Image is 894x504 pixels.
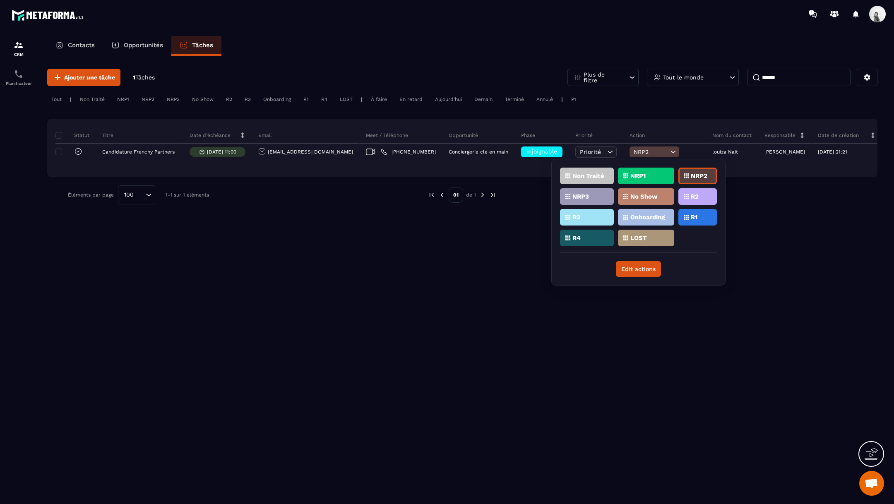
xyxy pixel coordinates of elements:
[630,132,645,139] p: Action
[367,94,391,104] div: À faire
[361,96,363,102] p: |
[818,132,859,139] p: Date de création
[299,94,313,104] div: R1
[258,132,272,139] p: Email
[691,173,707,179] p: NRP2
[818,149,847,155] p: [DATE] 21:21
[137,190,144,199] input: Search for option
[133,74,155,82] p: 1
[113,94,133,104] div: NRP1
[68,41,95,49] p: Contacts
[764,149,805,155] p: [PERSON_NAME]
[449,149,508,155] p: Conciergerie clé en main
[489,191,497,199] img: next
[12,7,86,23] img: logo
[171,36,221,56] a: Tâches
[240,94,255,104] div: R3
[102,132,113,139] p: Titre
[764,132,795,139] p: Responsable
[121,190,137,199] span: 100
[572,214,580,220] p: R3
[188,94,218,104] div: No Show
[438,191,446,199] img: prev
[70,96,72,102] p: |
[449,187,463,203] p: 01
[222,94,236,104] div: R2
[470,94,497,104] div: Demain
[567,94,580,104] div: P1
[124,41,163,49] p: Opportunités
[68,192,114,198] p: Éléments par page
[381,149,436,155] a: [PHONE_NUMBER]
[163,94,184,104] div: NRP3
[630,235,647,241] p: LOST
[58,132,89,139] p: Statut
[501,94,528,104] div: Terminé
[336,94,357,104] div: LOST
[103,36,171,56] a: Opportunités
[630,194,658,199] p: No Show
[630,214,665,220] p: Onboarding
[572,194,589,199] p: NRP3
[630,173,646,179] p: NRP1
[663,74,704,80] p: Tout le monde
[572,173,604,179] p: Non Traité
[14,69,24,79] img: scheduler
[572,235,581,241] p: R4
[691,194,699,199] p: R2
[2,52,35,57] p: CRM
[584,72,620,83] p: Plus de filtre
[2,63,35,92] a: schedulerschedulerPlanificateur
[259,94,295,104] div: Onboarding
[575,132,593,139] p: Priorité
[691,214,697,220] p: R1
[76,94,109,104] div: Non Traité
[137,94,159,104] div: NRP2
[118,185,155,204] div: Search for option
[102,149,175,155] p: Candidature Frenchy Partners
[526,148,557,155] span: injoignable
[616,261,661,277] button: Edit actions
[712,132,752,139] p: Nom du contact
[532,94,557,104] div: Annulé
[64,73,115,82] span: Ajouter une tâche
[207,149,236,155] p: [DATE] 11:00
[521,132,535,139] p: Phase
[47,36,103,56] a: Contacts
[466,192,476,198] p: de 1
[712,149,738,155] p: louiza Nait
[317,94,332,104] div: R4
[428,191,435,199] img: prev
[561,96,563,102] p: |
[14,40,24,50] img: formation
[166,192,209,198] p: 1-1 sur 1 éléments
[634,149,668,155] span: NRP2
[47,94,66,104] div: Tout
[449,132,478,139] p: Opportunité
[395,94,427,104] div: En retard
[2,34,35,63] a: formationformationCRM
[366,132,408,139] p: Meet / Téléphone
[431,94,466,104] div: Aujourd'hui
[135,74,155,81] span: Tâches
[192,41,213,49] p: Tâches
[859,471,884,496] div: Ouvrir le chat
[479,191,486,199] img: next
[580,149,601,155] span: Priorité
[47,69,120,86] button: Ajouter une tâche
[2,81,35,86] p: Planificateur
[190,132,231,139] p: Date d’échéance
[377,149,379,155] span: |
